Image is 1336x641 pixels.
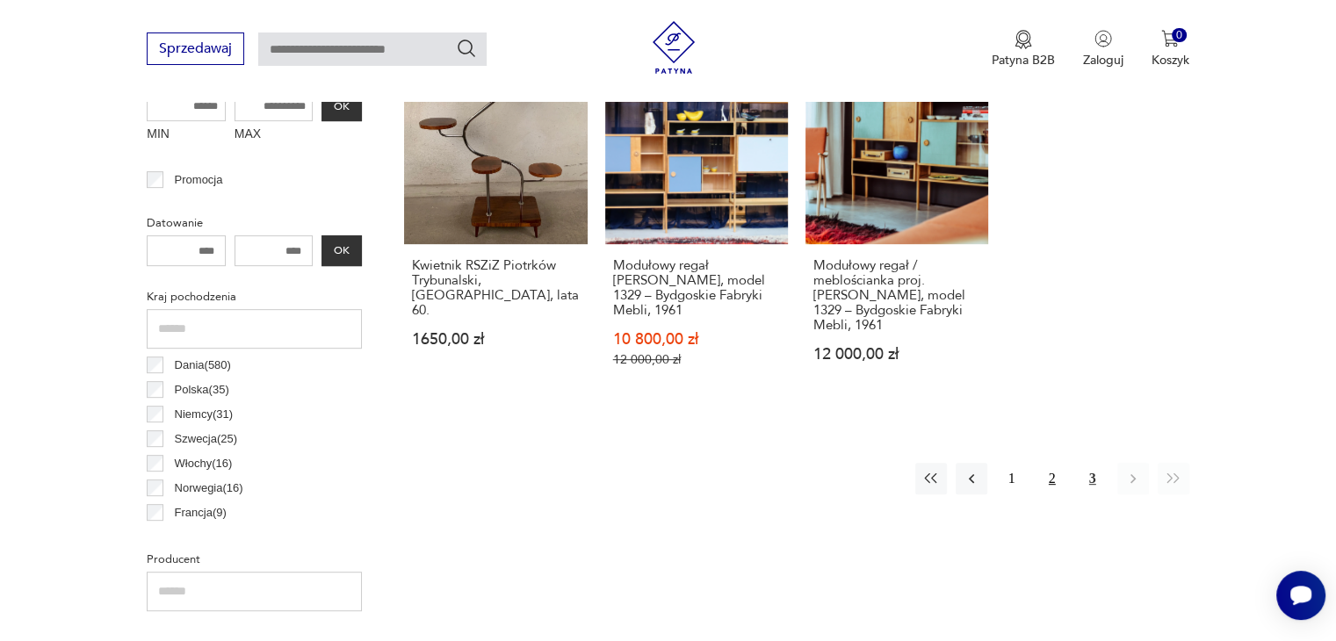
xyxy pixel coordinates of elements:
[1094,30,1112,47] img: Ikonka użytkownika
[175,380,229,400] p: Polska ( 35 )
[1083,30,1123,68] button: Zaloguj
[147,550,362,569] p: Producent
[1152,30,1189,68] button: 0Koszyk
[175,356,231,375] p: Dania ( 580 )
[321,90,362,121] button: OK
[647,21,700,74] img: Patyna - sklep z meblami i dekoracjami vintage
[992,30,1055,68] button: Patyna B2B
[1036,463,1068,494] button: 2
[813,258,980,333] h3: Modułowy regał / meblościanka proj. [PERSON_NAME], model 1329 – Bydgoskie Fabryki Mebli, 1961
[175,429,238,449] p: Szwecja ( 25 )
[605,61,788,401] a: Produkt wyprzedanyModułowy regał Rajmunda Hałasa, model 1329 – Bydgoskie Fabryki Mebli, 1961Moduł...
[1077,463,1109,494] button: 3
[412,332,579,347] p: 1650,00 zł
[996,463,1028,494] button: 1
[235,121,314,149] label: MAX
[992,52,1055,68] p: Patyna B2B
[1172,28,1187,43] div: 0
[992,30,1055,68] a: Ikona medaluPatyna B2B
[175,170,223,190] p: Promocja
[412,258,579,318] h3: Kwietnik RSZiZ Piotrków Trybunalski, [GEOGRAPHIC_DATA], lata 60.
[1276,571,1325,620] iframe: Smartsupp widget button
[404,61,587,401] a: Produkt wyprzedanyKwietnik RSZiZ Piotrków Trybunalski, Polska, lata 60.Kwietnik RSZiZ Piotrków Tr...
[175,479,243,498] p: Norwegia ( 16 )
[175,528,271,547] p: Czechosłowacja ( 6 )
[1015,30,1032,49] img: Ikona medalu
[147,32,244,65] button: Sprzedawaj
[1152,52,1189,68] p: Koszyk
[613,258,780,318] h3: Modułowy regał [PERSON_NAME], model 1329 – Bydgoskie Fabryki Mebli, 1961
[175,503,227,522] p: Francja ( 9 )
[147,44,244,56] a: Sprzedawaj
[1083,52,1123,68] p: Zaloguj
[147,121,226,149] label: MIN
[175,454,233,473] p: Włochy ( 16 )
[147,213,362,233] p: Datowanie
[321,235,362,266] button: OK
[147,287,362,306] p: Kraj pochodzenia
[613,352,780,367] p: 12 000,00 zł
[813,347,980,362] p: 12 000,00 zł
[805,61,988,401] a: Produkt wyprzedanyModułowy regał / meblościanka proj. Rajmund Hałas, model 1329 – Bydgoskie Fabry...
[1161,30,1179,47] img: Ikona koszyka
[456,38,477,59] button: Szukaj
[613,332,780,347] p: 10 800,00 zł
[175,405,234,424] p: Niemcy ( 31 )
